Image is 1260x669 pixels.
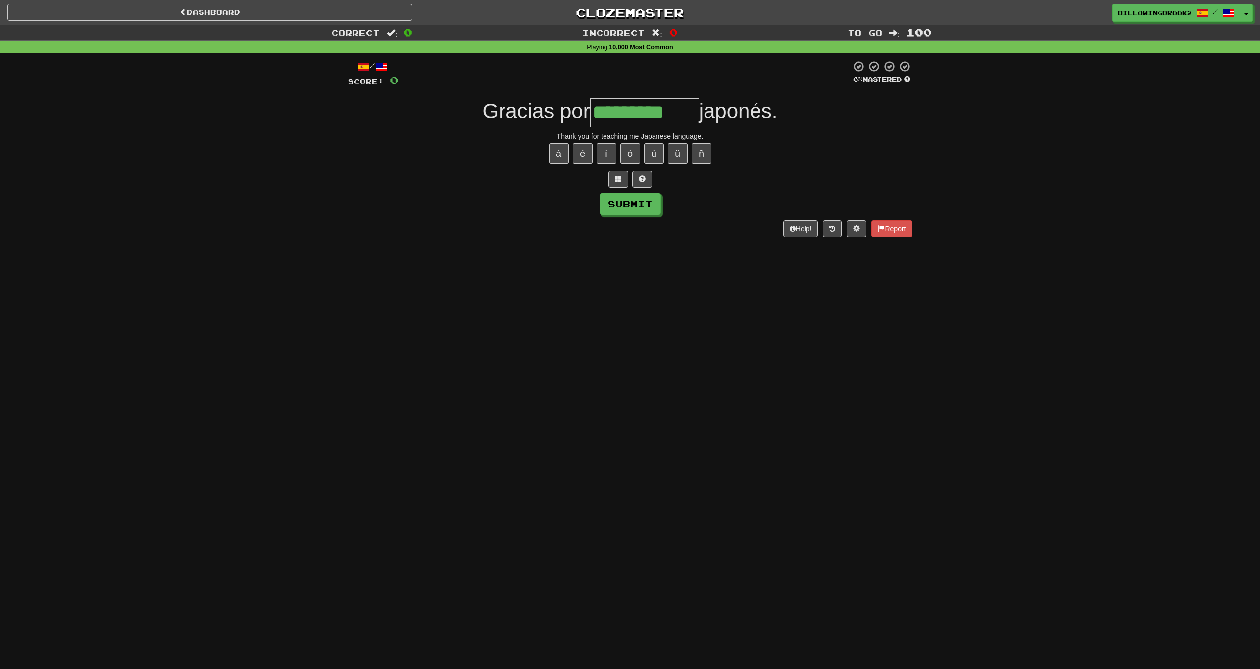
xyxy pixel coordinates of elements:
[348,77,384,86] span: Score:
[652,29,662,37] span: :
[644,143,664,164] button: ú
[609,44,673,51] strong: 10,000 Most Common
[387,29,398,37] span: :
[851,75,912,84] div: Mastered
[669,26,678,38] span: 0
[1112,4,1240,22] a: BillowingBrook2424 /
[620,143,640,164] button: ó
[889,29,900,37] span: :
[483,100,590,123] span: Gracias por
[668,143,688,164] button: ü
[692,143,711,164] button: ñ
[608,171,628,188] button: Switch sentence to multiple choice alt+p
[783,220,818,237] button: Help!
[597,143,616,164] button: í
[848,28,882,38] span: To go
[699,100,778,123] span: japonés.
[7,4,412,21] a: Dashboard
[348,60,398,73] div: /
[348,131,912,141] div: Thank you for teaching me Japanese language.
[390,74,398,86] span: 0
[823,220,842,237] button: Round history (alt+y)
[853,75,863,83] span: 0 %
[1118,8,1191,17] span: BillowingBrook2424
[907,26,932,38] span: 100
[331,28,380,38] span: Correct
[427,4,832,21] a: Clozemaster
[600,193,661,215] button: Submit
[1213,8,1218,15] span: /
[549,143,569,164] button: á
[871,220,912,237] button: Report
[582,28,645,38] span: Incorrect
[404,26,412,38] span: 0
[632,171,652,188] button: Single letter hint - you only get 1 per sentence and score half the points! alt+h
[573,143,593,164] button: é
